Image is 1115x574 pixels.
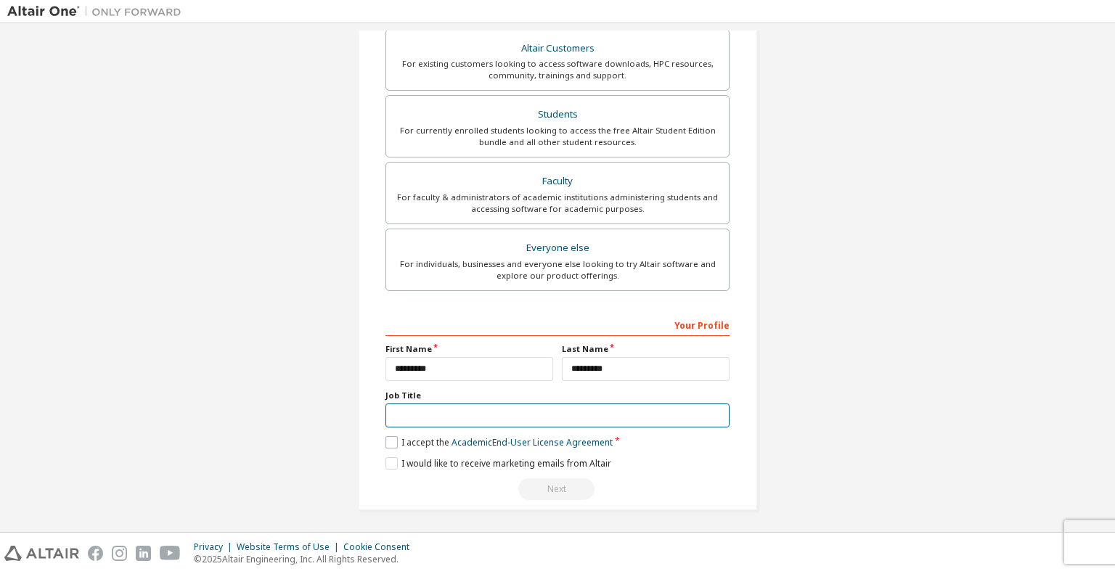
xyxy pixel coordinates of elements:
[237,541,343,553] div: Website Terms of Use
[395,38,720,59] div: Altair Customers
[385,478,730,500] div: Read and acccept EULA to continue
[395,104,720,125] div: Students
[4,546,79,561] img: altair_logo.svg
[112,546,127,561] img: instagram.svg
[395,58,720,81] div: For existing customers looking to access software downloads, HPC resources, community, trainings ...
[160,546,181,561] img: youtube.svg
[385,313,730,336] div: Your Profile
[395,171,720,192] div: Faculty
[395,125,720,148] div: For currently enrolled students looking to access the free Altair Student Edition bundle and all ...
[7,4,189,19] img: Altair One
[343,541,418,553] div: Cookie Consent
[562,343,730,355] label: Last Name
[395,238,720,258] div: Everyone else
[194,541,237,553] div: Privacy
[88,546,103,561] img: facebook.svg
[395,192,720,215] div: For faculty & administrators of academic institutions administering students and accessing softwa...
[385,436,613,448] label: I accept the
[385,390,730,401] label: Job Title
[194,553,418,565] p: © 2025 Altair Engineering, Inc. All Rights Reserved.
[385,457,611,470] label: I would like to receive marketing emails from Altair
[136,546,151,561] img: linkedin.svg
[395,258,720,282] div: For individuals, businesses and everyone else looking to try Altair software and explore our prod...
[452,436,613,448] a: Academic End-User License Agreement
[385,343,553,355] label: First Name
